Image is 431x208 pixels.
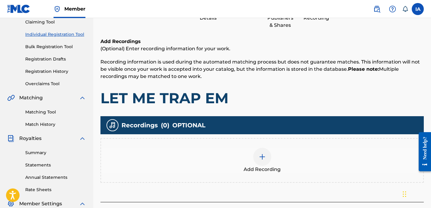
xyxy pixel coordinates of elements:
[401,179,431,208] iframe: Chat Widget
[25,187,86,193] a: Rate Sheets
[100,46,230,51] span: (Optional) Enter recording information for your work.
[172,121,205,130] span: OPTIONAL
[244,166,281,173] span: Add Recording
[412,3,424,15] div: User Menu
[19,135,42,142] span: Royalties
[373,5,380,13] img: search
[7,200,14,207] img: Member Settings
[7,135,14,142] img: Royalties
[348,66,379,72] strong: Please note:
[25,150,86,156] a: Summary
[79,200,86,207] img: expand
[25,44,86,50] a: Bulk Registration Tool
[7,94,15,101] img: Matching
[79,94,86,101] img: expand
[389,5,396,13] img: help
[402,6,408,12] div: Notifications
[25,31,86,38] a: Individual Registration Tool
[25,162,86,168] a: Statements
[259,153,266,160] img: add
[25,174,86,181] a: Annual Statements
[64,5,85,12] span: Member
[19,200,62,207] span: Member Settings
[19,94,43,101] span: Matching
[265,7,295,29] div: Add Publishers & Shares
[100,59,420,79] span: Recording information is used during the automated matching process but does not guarantee matche...
[109,122,116,129] img: recording
[414,127,431,176] iframe: Resource Center
[25,19,86,25] a: Claiming Tool
[25,68,86,75] a: Registration History
[161,121,169,130] span: ( 0 )
[386,3,399,15] div: Help
[54,5,61,13] img: Top Rightsholder
[403,185,406,203] div: Drag
[122,121,158,130] span: Recordings
[100,38,424,45] h6: Add Recordings
[79,135,86,142] img: expand
[100,89,424,107] h1: LET ME TRAP EM
[371,3,383,15] a: Public Search
[7,5,30,13] img: MLC Logo
[25,121,86,128] a: Match History
[25,109,86,115] a: Matching Tool
[25,56,86,62] a: Registration Drafts
[25,81,86,87] a: Overclaims Tool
